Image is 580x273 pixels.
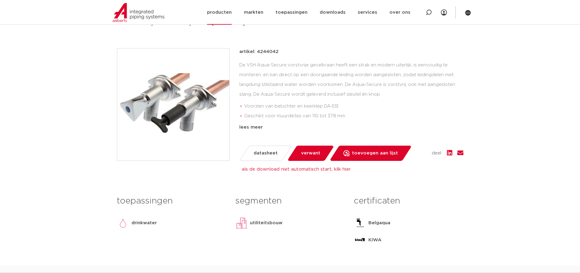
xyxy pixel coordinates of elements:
[244,101,463,111] li: Voorzien van beluchter en keerklep DA-EB
[239,124,463,131] div: lees meer
[287,146,334,161] a: verwant
[254,148,278,158] span: datasheet
[117,48,229,161] img: Product Image for VSH Aqua-Secure vorstvrije gevelkraan MM R1/2"xG3/4" (DN15) Cr
[354,195,463,207] h3: certificaten
[235,217,248,229] img: utiliteitsbouw
[301,148,320,158] span: verwant
[368,236,381,244] p: KIWA
[235,195,345,207] h3: segmenten
[244,111,463,121] li: Geschikt voor muurdiktes van 110 tot 378 mm
[368,219,390,227] p: Belgaqua
[354,234,366,246] img: KIWA
[352,148,398,158] span: toevoegen aan lijst
[354,217,366,229] img: Belgaqua
[239,48,279,55] p: artikel: 4244042
[132,219,157,227] p: drinkwater
[432,150,442,157] span: deel:
[239,60,463,121] div: De VSH Aqua-Secure vorstvrije gevelkraan heeft een strak en modern uiterlijk, is eenvoudig te mon...
[242,167,351,172] a: als de download niet automatisch start, klik hier
[117,195,226,207] h3: toepassingen
[250,219,283,227] p: utiliteitsbouw
[117,217,129,229] img: drinkwater
[239,146,292,161] a: datasheet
